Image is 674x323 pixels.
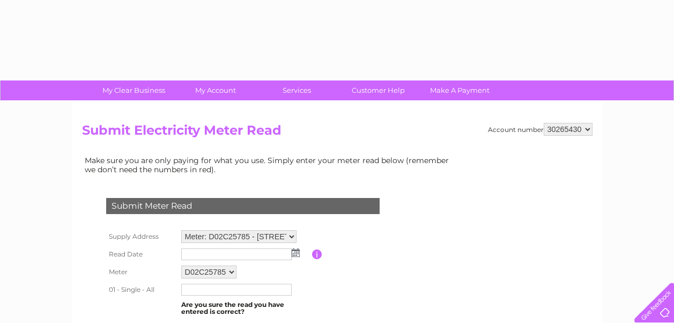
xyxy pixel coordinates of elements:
[106,198,380,214] div: Submit Meter Read
[103,263,179,281] th: Meter
[82,153,457,176] td: Make sure you are only paying for what you use. Simply enter your meter read below (remember we d...
[488,123,592,136] div: Account number
[179,298,312,319] td: Are you sure the read you have entered is correct?
[90,80,178,100] a: My Clear Business
[103,281,179,298] th: 01 - Single - All
[312,249,322,259] input: Information
[253,80,341,100] a: Services
[416,80,504,100] a: Make A Payment
[103,246,179,263] th: Read Date
[292,248,300,257] img: ...
[82,123,592,143] h2: Submit Electricity Meter Read
[334,80,423,100] a: Customer Help
[171,80,260,100] a: My Account
[103,227,179,246] th: Supply Address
